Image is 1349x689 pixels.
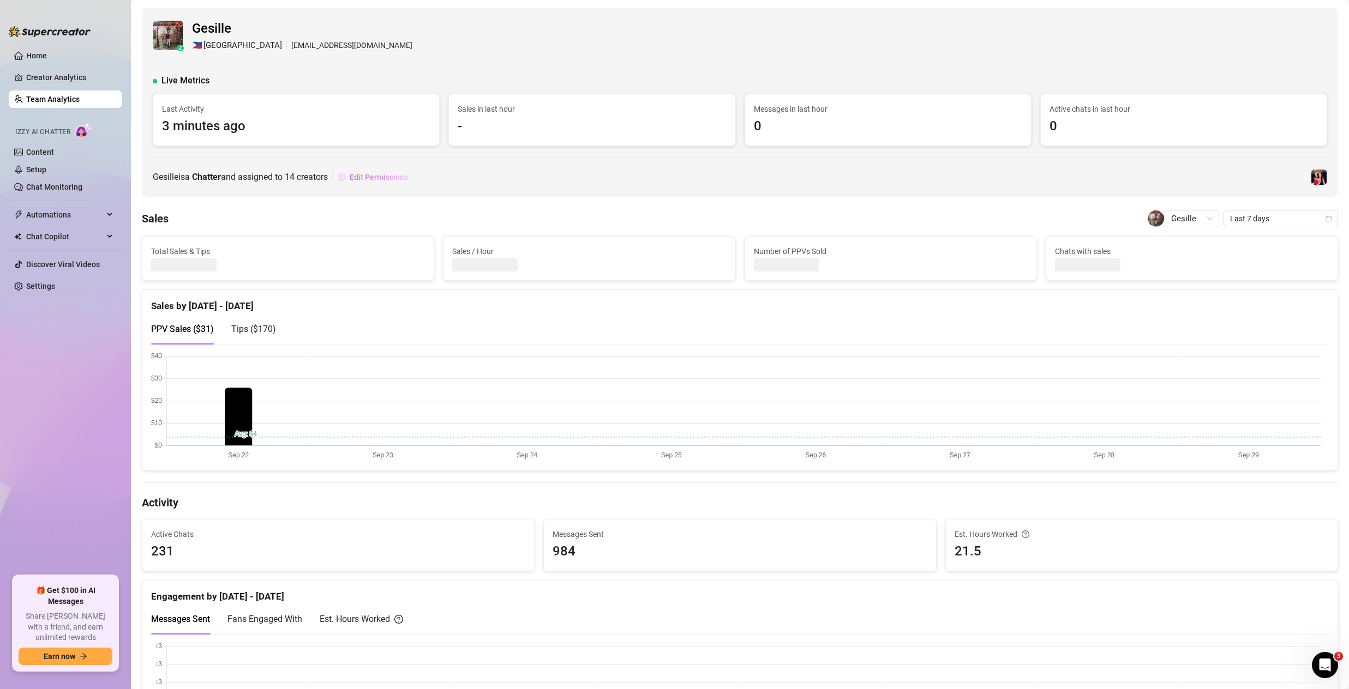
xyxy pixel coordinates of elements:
[26,206,104,223] span: Automations
[153,21,183,50] img: Gesille
[553,528,927,540] span: Messages Sent
[151,581,1329,604] div: Engagement by [DATE] - [DATE]
[458,116,726,137] span: -
[151,245,425,257] span: Total Sales & Tips
[1230,210,1332,227] span: Last 7 days
[15,127,70,137] span: Izzy AI Chatter
[338,173,345,181] span: setting
[162,116,430,137] span: 3 minutes ago
[26,51,47,60] a: Home
[1312,652,1338,678] iframe: Intercom live chat
[192,39,202,52] span: 🇵🇭
[26,148,54,156] a: Content
[19,585,112,607] span: 🎁 Get $100 in AI Messages
[285,172,295,182] span: 14
[754,116,1022,137] span: 0
[231,324,276,334] span: Tips ( $170 )
[44,652,75,661] span: Earn now
[142,495,1338,510] h4: Activity
[553,541,927,562] span: 984
[203,39,282,52] span: [GEOGRAPHIC_DATA]
[151,541,525,562] span: 231
[162,103,430,115] span: Last Activity
[26,282,55,291] a: Settings
[19,611,112,643] span: Share [PERSON_NAME] with a friend, and earn unlimited rewards
[1022,528,1029,540] span: question-circle
[26,228,104,245] span: Chat Copilot
[151,324,214,334] span: PPV Sales ( $31 )
[151,528,525,540] span: Active Chats
[955,528,1329,540] div: Est. Hours Worked
[14,210,23,219] span: thunderbolt
[161,74,209,87] span: Live Metrics
[1055,245,1329,257] span: Chats with sales
[151,614,210,624] span: Messages Sent
[337,168,409,186] button: Edit Permissions
[1050,116,1318,137] span: 0
[754,103,1022,115] span: Messages in last hour
[177,45,184,51] div: z
[26,260,100,269] a: Discover Viral Videos
[955,541,1329,562] span: 21.5
[80,652,87,660] span: arrow-right
[754,245,1028,257] span: Number of PPVs Sold
[192,19,412,39] span: Gesille
[320,612,403,626] div: Est. Hours Worked
[1171,210,1213,227] span: Gesille
[153,170,328,184] span: Gesille is a and assigned to creators
[19,648,112,665] button: Earn nowarrow-right
[458,103,726,115] span: Sales in last hour
[1311,170,1327,185] img: TS (@ohitsemmarose)
[26,165,46,174] a: Setup
[227,614,302,624] span: Fans Engaged With
[26,95,80,104] a: Team Analytics
[9,26,91,37] img: logo-BBDzfeDw.svg
[14,233,21,240] img: Chat Copilot
[142,211,169,226] h4: Sales
[1326,215,1332,222] span: calendar
[26,69,113,86] a: Creator Analytics
[1334,652,1343,661] span: 3
[452,245,726,257] span: Sales / Hour
[75,123,92,138] img: AI Chatter
[151,290,1329,313] div: Sales by [DATE] - [DATE]
[192,172,221,182] b: Chatter
[192,39,412,52] div: [EMAIL_ADDRESS][DOMAIN_NAME]
[26,183,82,191] a: Chat Monitoring
[394,612,403,626] span: question-circle
[1148,210,1164,227] img: Gesille
[350,173,408,182] span: Edit Permissions
[1050,103,1318,115] span: Active chats in last hour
